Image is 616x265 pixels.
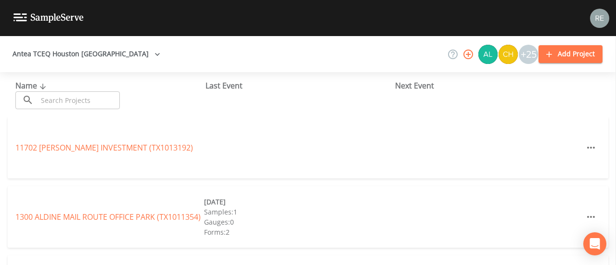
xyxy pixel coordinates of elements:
[204,217,393,227] div: Gauges: 0
[13,13,84,23] img: logo
[204,197,393,207] div: [DATE]
[583,232,606,255] div: Open Intercom Messenger
[15,142,193,153] a: 11702 [PERSON_NAME] INVESTMENT (TX1013192)
[9,45,164,63] button: Antea TCEQ Houston [GEOGRAPHIC_DATA]
[204,227,393,237] div: Forms: 2
[15,80,49,91] span: Name
[478,45,498,64] img: 30a13df2a12044f58df5f6b7fda61338
[15,212,201,222] a: 1300 ALDINE MAIL ROUTE OFFICE PARK (TX1011354)
[38,91,120,109] input: Search Projects
[499,45,518,64] img: c74b8b8b1c7a9d34f67c5e0ca157ed15
[590,9,609,28] img: e720f1e92442e99c2aab0e3b783e6548
[519,45,538,64] div: +25
[204,207,393,217] div: Samples: 1
[498,45,518,64] div: Charles Medina
[539,45,603,63] button: Add Project
[395,80,585,91] div: Next Event
[478,45,498,64] div: Alaina Hahn
[205,80,396,91] div: Last Event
